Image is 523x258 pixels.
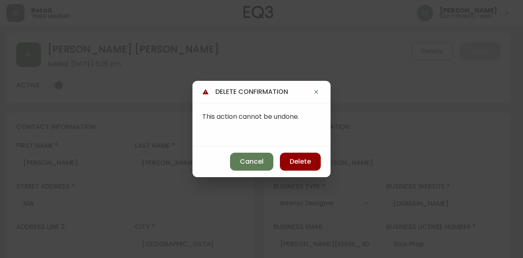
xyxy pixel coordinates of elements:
h4: delete confirmation [215,87,312,96]
span: Cancel [240,157,264,166]
button: Delete [280,153,321,171]
span: This action cannot be undone. [202,112,299,121]
span: Delete [290,157,311,166]
button: Cancel [230,153,273,171]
